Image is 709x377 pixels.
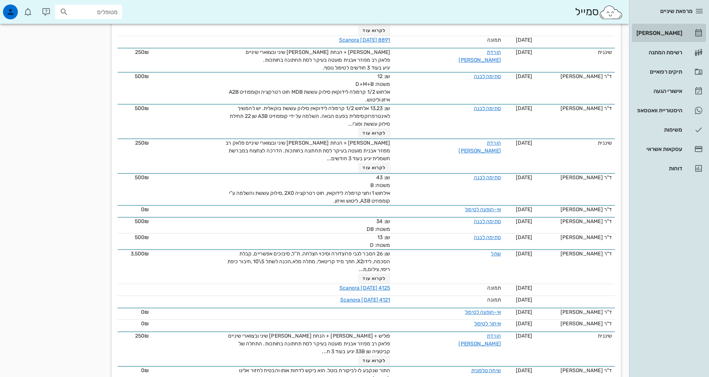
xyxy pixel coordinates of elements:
div: ד"ר [PERSON_NAME] [538,104,612,112]
a: הורדת [PERSON_NAME] [459,140,501,154]
div: רשימת המתנה [635,49,682,55]
span: [DATE] [516,140,533,146]
button: לקרוא עוד [358,128,390,138]
span: [DATE] [516,297,533,303]
a: סתימה לבנה [474,218,501,225]
span: [DATE] [516,251,533,257]
a: אישורי הגעה [632,82,706,100]
span: 0₪ [141,320,149,327]
div: תיקים רפואיים [635,69,682,75]
span: תמונה [487,297,501,303]
span: שן: 34 משטח: DB [367,218,390,232]
span: 500₪ [135,174,149,181]
a: סתימה לבנה [474,105,501,112]
span: [DATE] [516,49,533,55]
span: [DATE] [516,333,533,339]
span: [DATE] [516,320,533,327]
div: ד"ר [PERSON_NAME] [538,320,612,328]
div: [PERSON_NAME] [635,30,682,36]
span: 500₪ [135,105,149,112]
span: מרפאת שיניים [660,8,693,14]
span: לקרוא עוד [363,130,386,136]
div: ד"ר [PERSON_NAME] [538,174,612,181]
div: ד"ר [PERSON_NAME] [538,72,612,80]
a: סתימה לבנה [474,234,501,241]
span: שן: 26 הסבר לגבי פרוצדורה וסיכוי הצלחה, ת''ל, סיבוכים אפשריים, קבלת הסכמה, לידוX2, חתך מיד קריטאל... [227,251,390,273]
span: לקרוא עוד [363,165,386,170]
button: לקרוא עוד [358,25,390,36]
span: תמונה [487,37,501,43]
span: לקרוא עוד [363,276,386,281]
a: סתימה לבנה [474,174,501,181]
span: 0₪ [141,367,149,374]
button: לקרוא עוד [358,162,390,173]
div: ד"ר [PERSON_NAME] [538,308,612,316]
a: תיקים רפואיים [632,63,706,81]
div: ד"ר [PERSON_NAME] [538,250,612,258]
div: שיננית [538,332,612,340]
a: אי-הופעה לטיפול [465,206,501,213]
a: היסטוריית וואטסאפ [632,101,706,119]
span: 250₪ [135,49,149,55]
span: 250₪ [135,140,149,146]
div: אישורי הגעה [635,88,682,94]
span: [DATE] [516,206,533,213]
a: דוחות [632,159,706,177]
div: ד"ר [PERSON_NAME] [538,217,612,225]
a: משימות [632,121,706,139]
a: Scanora [DATE] 4125 [339,285,390,291]
span: 500₪ [135,73,149,80]
div: עסקאות אשראי [635,146,682,152]
span: פוליש + [PERSON_NAME] + הנחת [PERSON_NAME] שיני ובצווארי שיניים פלאק רב מפוזר אבנית מועטה בעיקר ל... [228,333,390,355]
div: ד"ר [PERSON_NAME] [538,206,612,213]
span: תג [22,6,26,10]
a: סתימה לבנה [474,73,501,80]
span: שן: 13,23 אלחוש 1/2 קרפולה לידוקאין סילוק עששת בוקאלית. יש להמשיך לאינטרפרוקסימלית בפעם הבאה. השל... [230,105,390,127]
img: SmileCloud logo [599,5,623,20]
span: [DATE] [516,309,533,315]
a: Scanora [DATE] 8891 [339,37,390,43]
a: Scanora [DATE] 4121 [340,297,390,303]
span: 0₪ [141,309,149,315]
a: הורדת [PERSON_NAME] [459,49,501,63]
button: לקרוא עוד [358,355,390,366]
span: [DATE] [516,218,533,225]
span: [DATE] [516,234,533,241]
span: לקרוא עוד [363,358,386,363]
span: 500₪ [135,234,149,241]
span: תמונה [487,285,501,291]
a: עסקאות אשראי [632,140,706,158]
a: אי-הופעה לטיפול [465,309,501,315]
div: ד"ר [PERSON_NAME] [538,367,612,374]
span: [DATE] [516,367,533,374]
span: 0₪ [141,206,149,213]
span: [DATE] [516,285,533,291]
span: 250₪ [135,333,149,339]
div: היסטוריית וואטסאפ [635,107,682,113]
div: שיננית [538,48,612,56]
a: שתל [491,251,501,257]
span: [PERSON_NAME] + הנחת [PERSON_NAME] שיני ובצווארי שיניים פלאק רב מפוזר אבנית מועטה בעיקר לסת תחתונ... [246,49,390,71]
div: ד"ר [PERSON_NAME] [538,233,612,241]
span: שן: 13 משטח: D [370,234,390,248]
div: סמייל [575,4,623,20]
span: [PERSON_NAME] + הנחת [PERSON_NAME] שיני ובצווארי שיניים פלאק רב מפוזר אבנית מועטה בעיקר לסת תחתונ... [226,140,390,162]
span: [DATE] [516,73,533,80]
a: הורדת [PERSON_NAME] [459,333,501,347]
span: [DATE] [516,174,533,181]
a: שיחה טלפונית [471,367,501,374]
button: לקרוא עוד [358,273,390,284]
span: לקרוא עוד [363,28,386,33]
span: [DATE] [516,37,533,43]
div: משימות [635,127,682,133]
span: [DATE] [516,105,533,112]
div: דוחות [635,165,682,171]
span: 500₪ [135,218,149,225]
a: רשימת המתנה [632,43,706,61]
div: שיננית [538,139,612,147]
span: 3,500₪ [131,251,149,257]
a: איחור לטיפול [474,320,501,327]
a: [PERSON_NAME] [632,24,706,42]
